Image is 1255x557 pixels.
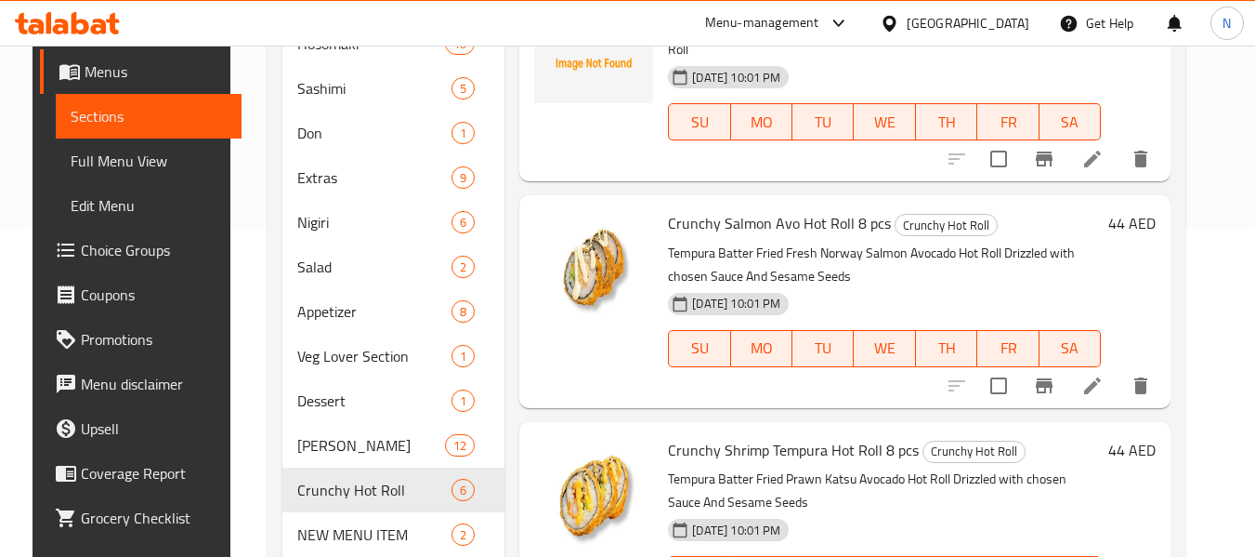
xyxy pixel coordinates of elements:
span: Coverage Report [81,462,228,484]
div: Dessert1 [282,378,504,423]
button: SU [668,330,730,367]
a: Menus [40,49,242,94]
span: Select to update [979,366,1018,405]
span: Dessert [297,390,451,412]
a: Promotions [40,317,242,362]
button: FR [977,103,1039,140]
button: WE [854,103,915,140]
span: [DATE] 10:01 PM [685,522,788,539]
button: Branch-specific-item [1022,364,1066,408]
div: items [451,524,475,546]
p: Tempura Batter Fried Fresh Norway Salmon Avocado Hot Roll Drizzled with chosen Sauce And Sesame S... [668,242,1101,288]
button: WE [854,330,915,367]
span: Crunchy Salmon Avo Hot Roll 8 pcs [668,209,891,237]
span: Full Menu View [71,150,228,172]
button: SA [1039,330,1101,367]
a: Choice Groups [40,228,242,272]
div: Crunchy Hot Roll [895,214,998,236]
div: items [451,256,475,278]
span: Menu disclaimer [81,373,228,395]
span: Crunchy Hot Roll [923,441,1025,462]
div: items [451,479,475,501]
div: Sashimi5 [282,66,504,111]
div: items [445,434,475,457]
span: MO [739,109,785,136]
span: Don [297,122,451,144]
button: FR [977,330,1039,367]
span: Grocery Checklist [81,507,228,529]
h6: 44 AED [1108,210,1156,236]
span: Edit Menu [71,194,228,217]
span: SA [1047,109,1093,136]
div: items [451,77,475,99]
a: Menu disclaimer [40,362,242,406]
button: TH [916,330,977,367]
span: 6 [452,482,474,499]
img: Crunchy Shrimp Tempura Hot Roll 8 pcs [534,437,653,556]
button: delete [1118,137,1163,181]
a: Upsell [40,406,242,451]
span: Veg Lover Section [297,345,451,367]
span: SU [676,335,723,362]
span: Extras [297,166,451,189]
span: 5 [452,80,474,98]
span: SA [1047,335,1093,362]
div: [GEOGRAPHIC_DATA] [907,13,1029,33]
div: items [451,122,475,144]
span: 8 [452,303,474,321]
span: Crunchy Hot Roll [895,215,997,236]
img: Crunchy Salmon Avo Hot Roll 8 pcs [534,210,653,329]
button: Branch-specific-item [1022,137,1066,181]
div: items [451,345,475,367]
div: Don1 [282,111,504,155]
button: SU [668,103,730,140]
span: Sashimi [297,77,451,99]
span: Appetizer [297,300,451,323]
div: Appetizer8 [282,289,504,334]
span: Crunchy Hot Roll [297,479,451,501]
button: MO [731,103,792,140]
button: TH [916,103,977,140]
a: Grocery Checklist [40,496,242,540]
span: Sections [71,105,228,127]
span: [PERSON_NAME] [297,434,445,457]
a: Edit Menu [56,183,242,228]
button: TU [792,103,854,140]
button: SA [1039,103,1101,140]
span: Menus [85,60,228,83]
span: 9 [452,169,474,187]
button: TU [792,330,854,367]
span: Nigiri [297,211,451,233]
span: [DATE] 10:01 PM [685,69,788,86]
button: delete [1118,364,1163,408]
span: 2 [452,259,474,276]
span: 1 [452,125,474,142]
div: Extras9 [282,155,504,200]
div: items [451,211,475,233]
span: Select to update [979,139,1018,179]
div: items [451,166,475,189]
div: Nigiri6 [282,200,504,245]
div: Salad2 [282,245,504,289]
div: Crunchy Hot Roll6 [282,468,504,512]
span: TU [800,109,846,136]
div: items [451,300,475,323]
span: TU [800,335,846,362]
div: Veg Lover Section1 [282,334,504,378]
span: Upsell [81,418,228,440]
span: WE [861,109,908,136]
span: N [1222,13,1231,33]
a: Full Menu View [56,139,242,183]
a: Sections [56,94,242,139]
span: NEW MENU ITEM [297,524,451,546]
span: Coupons [81,284,228,306]
span: Choice Groups [81,239,228,261]
span: Salad [297,256,451,278]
